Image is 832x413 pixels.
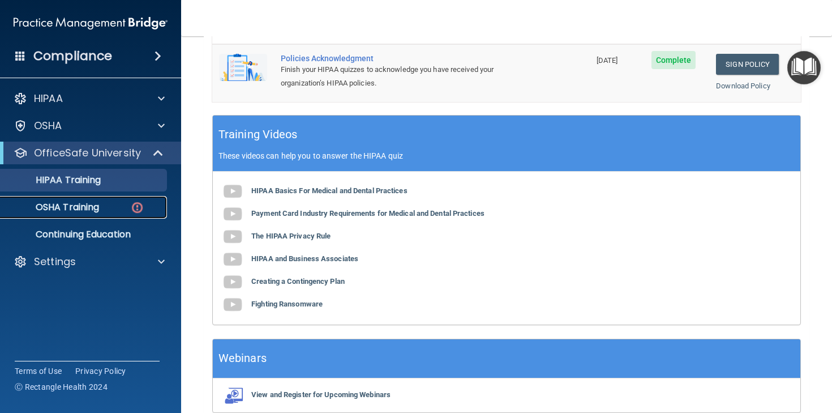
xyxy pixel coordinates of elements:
a: Terms of Use [15,365,62,377]
span: [DATE] [597,56,618,65]
a: Settings [14,255,165,269]
p: Continuing Education [7,229,162,240]
a: Privacy Policy [75,365,126,377]
a: Sign Policy [716,54,779,75]
img: gray_youtube_icon.38fcd6cc.png [221,180,244,203]
a: Download Policy [716,82,770,90]
span: Ⓒ Rectangle Health 2024 [15,381,108,393]
p: OSHA Training [7,202,99,213]
h4: Compliance [33,48,112,64]
img: PMB logo [14,12,168,35]
img: gray_youtube_icon.38fcd6cc.png [221,203,244,225]
b: Creating a Contingency Plan [251,277,345,286]
p: These videos can help you to answer the HIPAA quiz [218,151,795,160]
img: webinarIcon.c7ebbf15.png [221,387,244,404]
a: HIPAA [14,92,165,105]
h5: Training Videos [218,125,298,144]
b: View and Register for Upcoming Webinars [251,390,391,399]
img: gray_youtube_icon.38fcd6cc.png [221,248,244,271]
img: danger-circle.6113f641.png [130,201,144,215]
img: gray_youtube_icon.38fcd6cc.png [221,271,244,293]
p: Settings [34,255,76,269]
b: Payment Card Industry Requirements for Medical and Dental Practices [251,209,484,218]
img: gray_youtube_icon.38fcd6cc.png [221,225,244,248]
h5: Webinars [218,348,267,368]
div: Policies Acknowledgment [281,54,533,63]
a: OSHA [14,119,165,133]
b: HIPAA Basics For Medical and Dental Practices [251,186,408,195]
b: The HIPAA Privacy Rule [251,232,331,240]
p: HIPAA [34,92,63,105]
span: Complete [651,51,696,69]
p: OfficeSafe University [34,146,141,160]
p: HIPAA Training [7,174,101,186]
b: Fighting Ransomware [251,300,323,308]
b: HIPAA and Business Associates [251,254,358,263]
div: Finish your HIPAA quizzes to acknowledge you have received your organization’s HIPAA policies. [281,63,533,90]
img: gray_youtube_icon.38fcd6cc.png [221,293,244,316]
button: Open Resource Center [787,51,821,84]
p: OSHA [34,119,62,133]
a: OfficeSafe University [14,146,164,160]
